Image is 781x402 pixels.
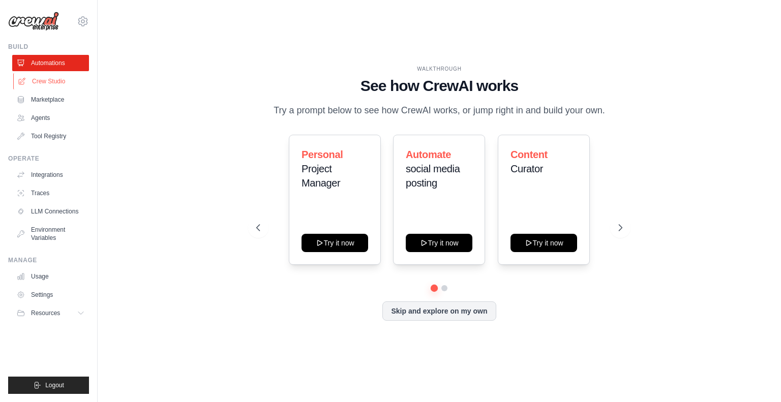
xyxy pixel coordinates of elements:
[8,43,89,51] div: Build
[302,149,343,160] span: Personal
[406,234,472,252] button: Try it now
[12,167,89,183] a: Integrations
[268,103,610,118] p: Try a prompt below to see how CrewAI works, or jump right in and build your own.
[12,203,89,220] a: LLM Connections
[8,377,89,394] button: Logout
[12,305,89,321] button: Resources
[510,234,577,252] button: Try it now
[12,91,89,108] a: Marketplace
[12,287,89,303] a: Settings
[45,381,64,389] span: Logout
[12,55,89,71] a: Automations
[31,309,60,317] span: Resources
[510,149,548,160] span: Content
[302,234,368,252] button: Try it now
[256,65,622,73] div: WALKTHROUGH
[13,73,90,89] a: Crew Studio
[510,163,543,174] span: Curator
[382,301,496,321] button: Skip and explore on my own
[256,77,622,95] h1: See how CrewAI works
[406,149,451,160] span: Automate
[12,222,89,246] a: Environment Variables
[8,256,89,264] div: Manage
[12,185,89,201] a: Traces
[730,353,781,402] iframe: Chat Widget
[8,154,89,163] div: Operate
[302,163,340,189] span: Project Manager
[406,163,460,189] span: social media posting
[12,110,89,126] a: Agents
[8,12,59,31] img: Logo
[12,128,89,144] a: Tool Registry
[12,268,89,285] a: Usage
